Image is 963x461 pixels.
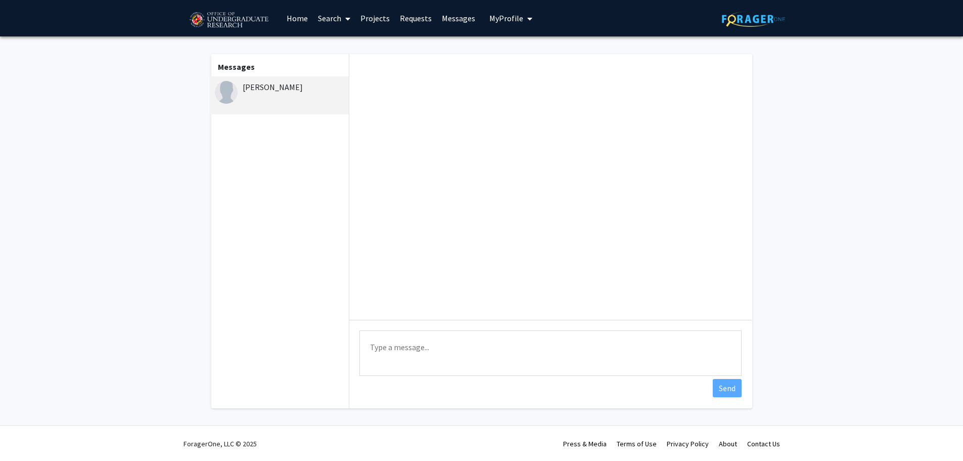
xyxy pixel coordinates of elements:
[282,1,313,36] a: Home
[215,81,238,104] img: Nina Raghavan
[489,13,523,23] span: My Profile
[667,439,709,448] a: Privacy Policy
[218,62,255,72] b: Messages
[617,439,657,448] a: Terms of Use
[719,439,737,448] a: About
[563,439,607,448] a: Press & Media
[186,8,271,33] img: University of Maryland Logo
[355,1,395,36] a: Projects
[359,330,742,376] textarea: Message
[395,1,437,36] a: Requests
[8,415,43,453] iframe: Chat
[215,81,347,93] div: [PERSON_NAME]
[437,1,480,36] a: Messages
[747,439,780,448] a: Contact Us
[313,1,355,36] a: Search
[713,379,742,397] button: Send
[722,11,785,27] img: ForagerOne Logo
